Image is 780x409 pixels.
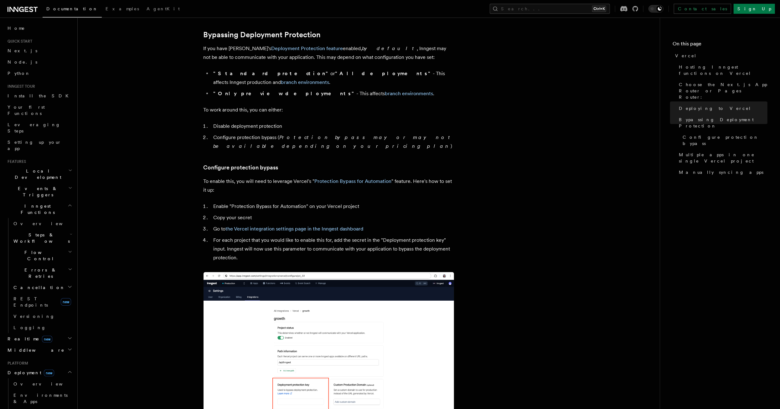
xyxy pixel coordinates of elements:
strong: "Standard protection" [214,70,331,76]
span: Features [5,159,26,164]
a: Home [5,23,74,34]
a: Python [5,68,74,79]
span: Overview [13,221,78,226]
em: Protection bypass may or may not be available depending on your pricing plan [214,134,453,149]
a: Setting up your app [5,137,74,154]
h4: On this page [673,40,767,50]
li: For each project that you would like to enable this for, add the secret in the "Deployment protec... [212,236,454,262]
span: Realtime [5,336,52,342]
a: Multiple apps in one single Vercel project [676,149,767,167]
span: Environments & Apps [13,393,68,404]
button: Flow Control [11,247,74,264]
a: REST Endpointsnew [11,293,74,311]
a: Manually syncing apps [676,167,767,178]
strong: "Only preview deployments" [214,91,357,96]
a: Versioning [11,311,74,322]
span: Install the SDK [8,93,72,98]
span: Deployment [5,370,54,376]
button: Toggle dark mode [648,5,664,13]
span: Versioning [13,314,55,319]
a: Deploying to Vercel [676,103,767,114]
a: Install the SDK [5,90,74,101]
a: Examples [102,2,143,17]
a: Node.js [5,56,74,68]
button: Realtimenew [5,333,74,344]
a: Leveraging Steps [5,119,74,137]
span: Configure protection bypass [683,134,767,147]
strong: "All deployments" [335,70,433,76]
button: Search...Ctrl+K [490,4,610,14]
p: To enable this, you will need to leverage Vercel's " " feature. Here's how to set it up: [204,177,454,194]
span: Quick start [5,39,32,44]
a: Protection Bypass for Automation [315,178,392,184]
a: Hosting Inngest functions on Vercel [676,61,767,79]
button: Inngest Functions [5,200,74,218]
a: Bypassing Deployment Protection [676,114,767,132]
span: Next.js [8,48,37,53]
span: Events & Triggers [5,185,68,198]
span: REST Endpoints [13,296,48,308]
a: branch environments [281,79,329,85]
span: Flow Control [11,249,68,262]
li: Copy your secret [212,213,454,222]
span: Overview [13,381,78,386]
span: Deploying to Vercel [679,105,751,111]
span: Multiple apps in one single Vercel project [679,152,767,164]
button: Events & Triggers [5,183,74,200]
li: Go to [212,225,454,233]
a: Deployment Protection feature [271,45,343,51]
a: Next.js [5,45,74,56]
a: Choose the Next.js App Router or Pages Router: [676,79,767,103]
span: Middleware [5,347,65,353]
a: Overview [11,378,74,390]
span: Examples [106,6,139,11]
li: - This affects . [212,89,454,98]
span: Choose the Next.js App Router or Pages Router: [679,81,767,100]
span: Steps & Workflows [11,232,70,244]
li: Disable deployment protection [212,122,454,131]
span: Logging [13,325,46,330]
span: Leveraging Steps [8,122,60,133]
span: Manually syncing apps [679,169,763,175]
span: Setting up your app [8,140,61,151]
div: Inngest Functions [5,218,74,333]
a: branch environments [385,91,433,96]
button: Errors & Retries [11,264,74,282]
span: Vercel [675,53,697,59]
span: Inngest tour [5,84,35,89]
span: new [44,370,54,376]
span: Node.js [8,60,37,65]
li: or - This affects Inngest production and . [212,69,454,87]
button: Deploymentnew [5,367,74,378]
span: new [42,336,52,343]
span: Local Development [5,168,68,180]
span: Bypassing Deployment Protection [679,116,767,129]
span: Cancellation [11,284,65,291]
a: Configure protection bypass [204,163,278,172]
p: If you have [PERSON_NAME]'s enabled, , Inngest may not be able to communicate with your applicati... [204,44,454,62]
span: Home [8,25,25,31]
span: AgentKit [147,6,180,11]
li: Enable "Protection Bypass for Automation" on your Vercel project [212,202,454,211]
button: Cancellation [11,282,74,293]
span: Errors & Retries [11,267,68,279]
a: the Vercel integration settings page in the Inngest dashboard [226,226,364,232]
button: Local Development [5,165,74,183]
em: by default [362,45,417,51]
span: Your first Functions [8,105,45,116]
a: Vercel [673,50,767,61]
span: Platform [5,361,28,366]
a: Overview [11,218,74,229]
p: To work around this, you can either: [204,106,454,114]
span: Documentation [46,6,98,11]
a: Documentation [43,2,102,18]
a: Bypassing Deployment Protection [204,30,321,39]
span: new [61,298,71,306]
span: Python [8,71,30,76]
span: Inngest Functions [5,203,68,215]
a: Your first Functions [5,101,74,119]
a: Sign Up [734,4,775,14]
kbd: Ctrl+K [592,6,606,12]
a: Contact sales [674,4,731,14]
span: Hosting Inngest functions on Vercel [679,64,767,76]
